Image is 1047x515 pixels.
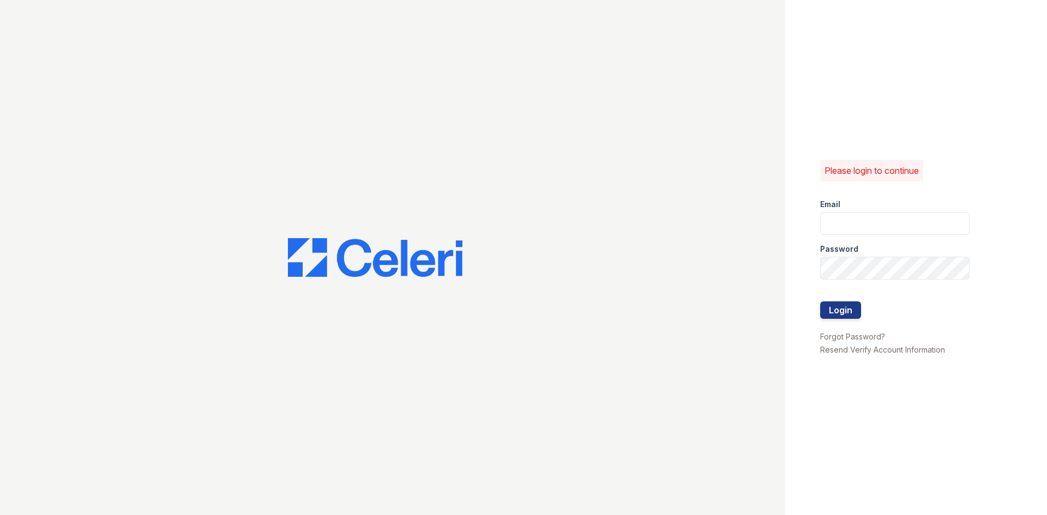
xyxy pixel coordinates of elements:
a: Forgot Password? [820,332,885,341]
a: Resend Verify Account Information [820,345,945,354]
label: Email [820,199,840,210]
img: CE_Logo_Blue-a8612792a0a2168367f1c8372b55b34899dd931a85d93a1a3d3e32e68fde9ad4.png [288,238,462,277]
label: Password [820,244,858,255]
p: Please login to continue [825,164,919,177]
button: Login [820,301,861,319]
